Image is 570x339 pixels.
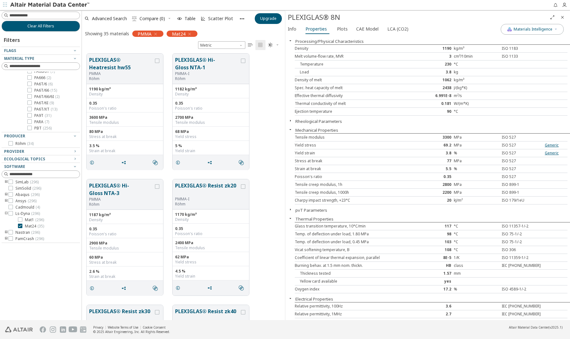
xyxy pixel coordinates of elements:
div: Tensile creep modulus, 1000h [295,190,408,195]
button: PLEXIGLAS® Resist zk40 [175,307,240,322]
div: 17.2 [408,287,454,292]
div: Stress at break [295,158,408,164]
button: Details [87,156,100,169]
div: Temp. of deflection under load, 1.80 MPa [295,232,408,237]
div: 68 MPa [175,129,247,134]
div: Spec. heat capacity of melt [295,85,408,90]
img: AI Copilot [507,27,512,32]
button: Electrical Properties [295,296,333,302]
span: Plots [337,24,348,34]
i:  [132,16,137,21]
div: grid [82,50,285,320]
div: kg/m³ [454,46,499,51]
button: pvT Parameters [295,207,327,213]
div: ISO 899-1 [499,182,544,187]
button: Close [285,127,295,132]
div: Tensile modulus [175,120,247,125]
span: PA66/6T [34,69,55,74]
span: Materials Intelligence [514,27,552,32]
div: 77 [408,158,454,164]
div: 2438 [408,85,454,90]
div: 8E-5 [408,255,454,260]
span: Abaqus [15,192,40,197]
div: 1.57 [408,271,454,276]
div: 62 MPa [175,255,247,260]
span: Ls-Dyna [15,211,40,216]
span: PA6T/XT [34,107,57,112]
span: Clear All Filters [27,24,54,29]
div: ISO 527 [499,135,544,140]
span: Upgrade [260,16,276,21]
div: 1190 [408,46,454,51]
div: MPa [454,158,499,164]
span: PMMA [138,31,151,37]
div: class [454,263,499,268]
div: °C [454,109,499,114]
span: ( 6 ) [48,81,53,87]
div: Yield strain [175,274,247,279]
div: 2200 [408,190,454,195]
div: ISO 306 [499,247,544,252]
div: Tensile creep modulus, 1h [295,182,408,187]
i: toogle group [4,180,9,185]
button: Provider [2,148,80,155]
div: % [454,151,499,156]
div: 230 [408,62,454,67]
span: PA6T/6 [34,82,53,87]
div: HB [408,263,454,268]
div: 1/K [454,255,499,260]
button: Material Type [2,55,80,62]
div: ISO 1183 [499,46,544,51]
div: Glass transition temperature, 10°C/min [295,224,408,229]
span: Scatter Plot [208,16,233,21]
img: Altair Material Data Center [10,2,90,8]
span: Advanced Search [92,16,127,21]
span: LCA (CO2) [387,24,408,34]
div: Poisson's ratio [295,174,408,179]
div: Density of melt [295,78,408,83]
span: PA6T/66 [34,88,57,93]
div: Stress at break [89,260,161,265]
div: °C [454,232,499,237]
span: Altair Material Data Center [509,325,549,330]
i:  [153,160,158,165]
div: Strain at break [295,166,408,171]
i: toogle group [4,211,9,216]
button: Close [285,118,295,123]
div: 2700 MPa [175,115,247,120]
div: PMMA [89,197,154,202]
div: 2800 [408,182,454,187]
div: 98 [408,232,454,237]
div: Thermal conductivity of melt [295,101,408,106]
span: Nastran [15,230,40,235]
div: °C [454,224,499,229]
i:  [268,43,273,48]
button: Clear All Filters [2,21,80,32]
div: ISO 75-1/-2 [499,232,544,237]
div: PMMA [89,71,154,76]
div: °C [454,62,499,67]
div: cm³/10min [454,54,499,59]
div: Tensile modulus [89,246,161,251]
div: 1182 kg/m³ [175,87,247,92]
div: 2900 MPa [89,241,161,246]
div: Yield strain [175,148,247,153]
p: Röhm [89,76,154,81]
a: Generic [545,142,559,148]
div: ISO 11359-1/-2 [499,255,544,260]
div: ISO 527 [499,158,544,164]
span: Temperature [295,61,323,67]
button: Ecological Topics [2,155,80,163]
button: Similar search [236,282,249,294]
div: Oxygen index [295,287,408,292]
div: Relative permittivity, 1MHz [295,312,408,317]
span: Compare (0) [140,16,165,21]
div: Relative permittivity, 100Hz [295,304,408,309]
button: Processing/Physical Characteristics [295,38,364,44]
span: PA9T [34,113,51,118]
div: IEC [PHONE_NUMBER] [499,319,544,325]
div: Strain at break [89,148,161,153]
button: Details [173,156,186,169]
span: SimLab [15,180,39,185]
button: Share [204,282,218,294]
